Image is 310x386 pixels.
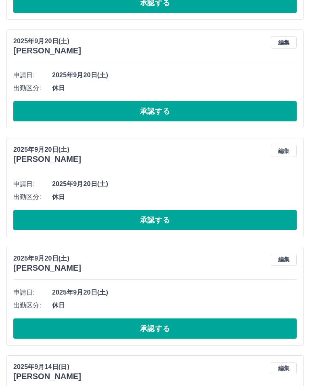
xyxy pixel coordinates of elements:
button: 承認する [13,318,297,339]
span: 休日 [52,192,297,202]
h3: [PERSON_NAME] [13,155,81,164]
button: 編集 [271,145,297,157]
span: 申請日: [13,288,52,297]
h3: [PERSON_NAME] [13,46,81,55]
span: 休日 [52,83,297,93]
h3: [PERSON_NAME] [13,263,81,273]
span: 申請日: [13,70,52,80]
p: 2025年9月20日(土) [13,145,81,155]
span: 出勤区分: [13,301,52,310]
h3: [PERSON_NAME] [13,372,81,381]
button: 承認する [13,210,297,230]
span: 2025年9月20日(土) [52,70,297,80]
span: 出勤区分: [13,192,52,202]
p: 2025年9月20日(土) [13,36,81,46]
button: 編集 [271,254,297,266]
span: 出勤区分: [13,83,52,93]
button: 編集 [271,36,297,49]
span: 申請日: [13,179,52,189]
span: 2025年9月20日(土) [52,288,297,297]
p: 2025年9月14日(日) [13,362,81,372]
span: 2025年9月20日(土) [52,179,297,189]
button: 承認する [13,101,297,121]
button: 編集 [271,362,297,374]
span: 休日 [52,301,297,310]
p: 2025年9月20日(土) [13,254,81,263]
